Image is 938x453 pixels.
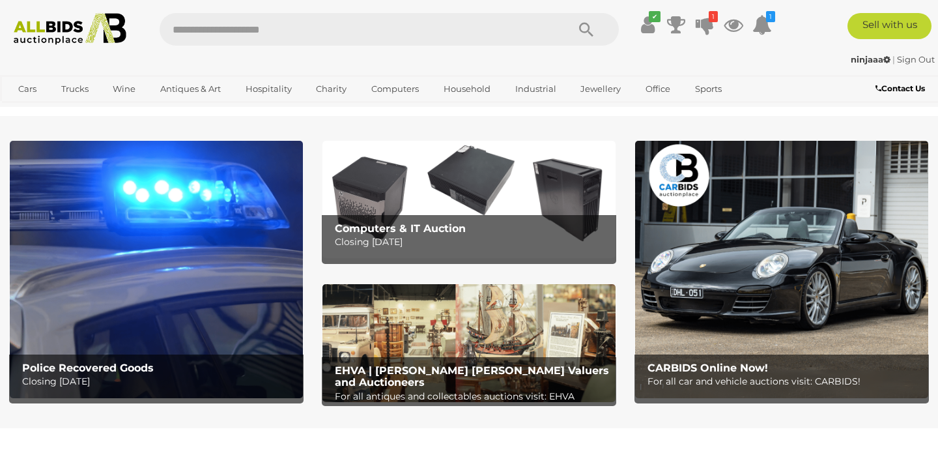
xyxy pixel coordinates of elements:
a: Sell with us [847,13,931,39]
i: 1 [766,11,775,22]
b: Police Recovered Goods [22,362,154,374]
i: ✔ [649,11,661,22]
a: ninjaaa [851,54,892,65]
a: Household [435,78,499,100]
b: Computers & IT Auction [335,222,466,235]
a: Industrial [507,78,565,100]
a: ✔ [638,13,657,37]
img: Allbids.com.au [7,13,134,45]
a: Trucks [53,78,97,100]
a: Office [637,78,679,100]
a: Wine [104,78,144,100]
span: | [892,54,895,65]
b: CARBIDS Online Now! [647,362,768,374]
a: Charity [307,78,355,100]
a: Computers & IT Auction Computers & IT Auction Closing [DATE] [322,141,616,258]
p: Closing [DATE] [335,234,609,250]
b: Contact Us [875,83,925,93]
a: Cars [10,78,45,100]
img: EHVA | Evans Hastings Valuers and Auctioneers [322,284,616,402]
a: Antiques & Art [152,78,229,100]
a: 1 [752,13,772,37]
a: 1 [695,13,715,37]
img: CARBIDS Online Now! [635,141,928,398]
strong: ninjaaa [851,54,890,65]
b: EHVA | [PERSON_NAME] [PERSON_NAME] Valuers and Auctioneers [335,364,609,388]
a: Computers [363,78,427,100]
a: Hospitality [237,78,300,100]
a: Sign Out [897,54,935,65]
img: Computers & IT Auction [322,141,616,258]
p: For all car and vehicle auctions visit: CARBIDS! [647,373,922,390]
a: Contact Us [875,81,928,96]
p: Closing [DATE] [22,373,296,390]
img: Police Recovered Goods [10,141,303,398]
i: 1 [709,11,718,22]
button: Search [554,13,619,46]
a: Jewellery [572,78,629,100]
p: For all antiques and collectables auctions visit: EHVA [335,388,609,405]
a: CARBIDS Online Now! CARBIDS Online Now! For all car and vehicle auctions visit: CARBIDS! [635,141,928,398]
a: Sports [687,78,730,100]
a: [GEOGRAPHIC_DATA] [10,100,119,121]
a: Police Recovered Goods Police Recovered Goods Closing [DATE] [10,141,303,398]
a: EHVA | Evans Hastings Valuers and Auctioneers EHVA | [PERSON_NAME] [PERSON_NAME] Valuers and Auct... [322,284,616,402]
